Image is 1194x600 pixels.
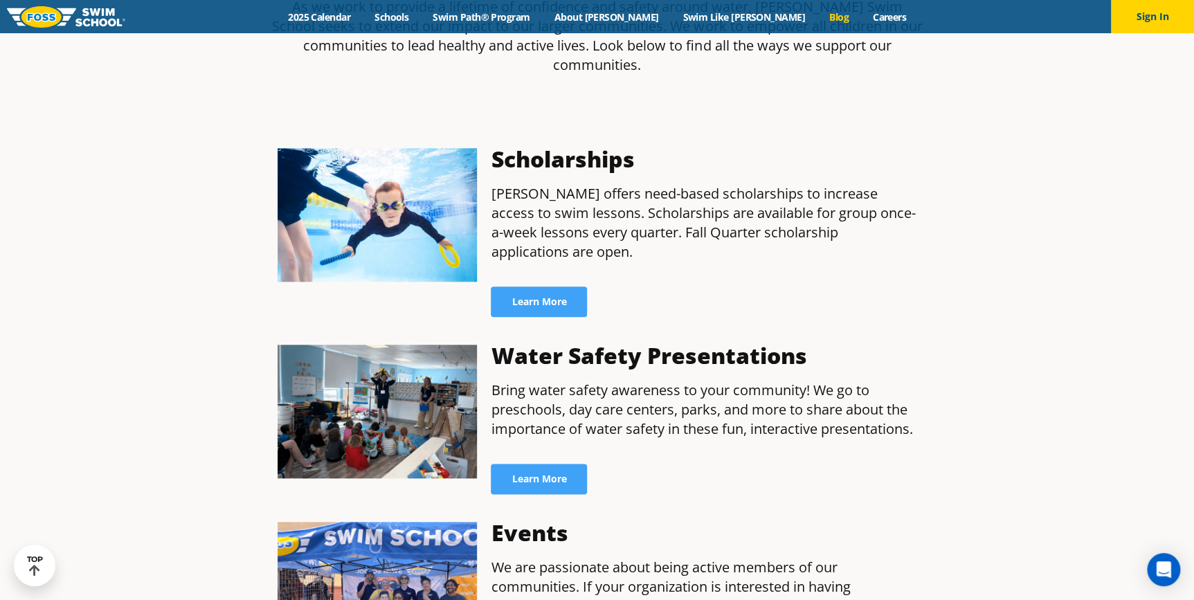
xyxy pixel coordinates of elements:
a: Learn More [491,464,587,494]
a: About [PERSON_NAME] [542,10,671,24]
a: Swim Path® Program [421,10,542,24]
span: Learn More [512,297,566,307]
h3: Water Safety Presentations [491,345,916,367]
h3: Scholarships [491,148,916,170]
a: Blog [817,10,860,24]
div: Open Intercom Messenger [1147,553,1180,586]
a: Swim Like [PERSON_NAME] [671,10,817,24]
a: Careers [860,10,918,24]
h3: Events [491,522,916,544]
p: Bring water safety awareness to your community! We go to preschools, day care centers, parks, and... [491,381,916,439]
p: [PERSON_NAME] offers need-based scholarships to increase access to swim lessons. Scholarships are... [491,184,916,262]
img: FOSS Swim School Logo [7,6,125,28]
a: Schools [363,10,421,24]
a: Learn More [491,287,587,317]
div: TOP [27,555,43,576]
a: 2025 Calendar [276,10,363,24]
span: Learn More [512,474,566,484]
